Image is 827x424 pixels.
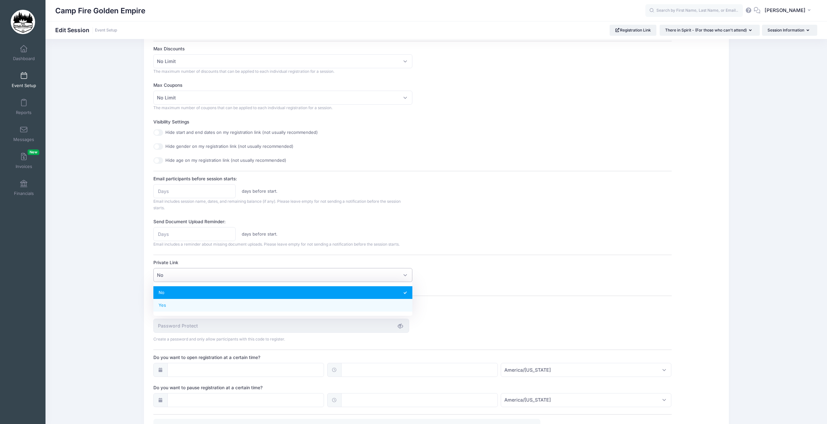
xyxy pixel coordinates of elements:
[11,10,35,34] img: Camp Fire Golden Empire
[153,54,412,68] span: No Limit
[165,129,318,136] label: Hide start and end dates on my registration link (not usually recommended)
[504,366,551,373] span: America/New York
[8,42,39,64] a: Dashboard
[153,337,285,341] span: Create a password and only allow participants with this code to register.
[153,384,412,391] label: Do you want to pause registration at a certain time?
[14,191,34,196] span: Financials
[157,94,176,101] span: No Limit
[165,157,286,164] label: Hide age on my registration link (not usually recommended)
[8,176,39,199] a: Financials
[239,188,281,195] label: days before start.
[760,3,817,18] button: [PERSON_NAME]
[153,45,412,52] label: Max Discounts
[153,354,412,361] label: Do you want to open registration at a certain time?
[610,25,657,36] a: Registration Link
[16,110,32,115] span: Reports
[153,184,236,198] input: Days
[153,199,401,210] span: Email includes session name, dates, and remaining balance (if any). Please leave empty for not se...
[660,25,760,36] button: There in Spirit - (For those who can't attend)
[95,28,117,33] a: Event Setup
[153,242,400,247] span: Email includes a reminder about missing document uploads. Please leave empty for not sending a no...
[153,283,269,288] span: Please only select Yes if you want to send this link out privately.
[153,319,409,333] input: Password Protect
[153,82,412,88] label: Max Coupons
[8,96,39,118] a: Reports
[153,286,412,299] li: No
[153,218,412,225] label: Send Document Upload Reminder:
[665,28,747,32] span: There in Spirit - (For those who can't attend)
[153,69,334,74] span: The maximum number of discounts that can be applied to each individual registration for a session.
[239,231,281,238] label: days before start.
[153,299,412,312] li: Yes
[153,91,412,105] span: No Limit
[16,164,32,169] span: Invoices
[8,69,39,91] a: Event Setup
[157,272,163,278] span: No
[55,27,117,33] h1: Edit Session
[165,143,293,150] label: Hide gender on my registration link (not usually recommended)
[645,4,743,17] input: Search by First Name, Last Name, or Email...
[153,259,412,266] label: Private Link
[8,149,39,172] a: InvoicesNew
[12,83,36,88] span: Event Setup
[157,58,176,65] span: No Limit
[504,396,551,403] span: America/New York
[153,268,412,282] span: No
[8,122,39,145] a: Messages
[55,3,145,18] h1: Camp Fire Golden Empire
[153,119,412,125] label: Visibility Settings
[501,363,671,377] span: America/New York
[153,105,332,110] span: The maximum number of coupons that can be applied to each individual registration for a session.
[762,25,817,36] button: Session Information
[153,227,236,241] input: Days
[28,149,39,155] span: New
[501,393,671,407] span: America/New York
[13,56,35,61] span: Dashboard
[765,7,806,14] span: [PERSON_NAME]
[13,137,34,142] span: Messages
[153,175,412,182] label: Email participants before session starts:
